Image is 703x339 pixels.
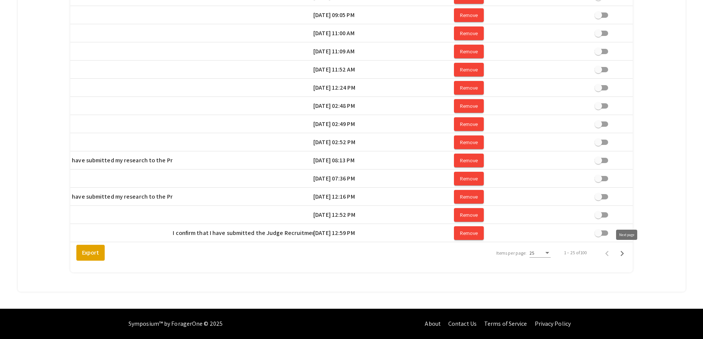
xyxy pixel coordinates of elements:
[460,12,478,19] span: Remove
[313,61,454,79] mat-cell: [DATE] 11:52 AM
[454,226,484,240] button: Remove
[313,42,454,61] mat-cell: [DATE] 11:09 AM
[448,320,477,328] a: Contact Us
[460,193,478,200] span: Remove
[313,79,454,97] mat-cell: [DATE] 12:24 PM
[313,115,454,133] mat-cell: [DATE] 02:49 PM
[454,208,484,222] button: Remove
[454,172,484,185] button: Remove
[535,320,571,328] a: Privacy Policy
[313,188,454,206] mat-cell: [DATE] 12:16 PM
[454,190,484,204] button: Remove
[454,45,484,58] button: Remove
[454,117,484,131] button: Remove
[454,81,484,95] button: Remove
[454,99,484,113] button: Remove
[6,305,32,333] iframe: Chat
[454,63,484,76] button: Remove
[484,320,527,328] a: Terms of Service
[530,250,534,256] span: 25
[460,30,478,37] span: Remove
[599,245,615,260] button: Previous page
[313,151,454,169] mat-cell: [DATE] 08:13 PM
[616,230,637,240] div: Next page
[564,249,587,256] div: 1 – 25 of 100
[460,157,478,164] span: Remove
[530,250,551,256] mat-select: Items per page:
[425,320,441,328] a: About
[313,224,454,242] mat-cell: [DATE] 12:59 PM
[313,206,454,224] mat-cell: [DATE] 12:52 PM
[76,245,105,261] button: Export
[615,245,630,260] button: Next page
[313,97,454,115] mat-cell: [DATE] 02:48 PM
[129,309,223,339] div: Symposium™ by ForagerOne © 2025
[460,230,478,236] span: Remove
[460,66,478,73] span: Remove
[460,175,478,182] span: Remove
[460,121,478,128] span: Remove
[313,24,454,42] mat-cell: [DATE] 11:00 AM
[454,8,484,22] button: Remove
[460,84,478,91] span: Remove
[460,211,478,218] span: Remove
[460,103,478,109] span: Remove
[313,133,454,151] mat-cell: [DATE] 02:52 PM
[454,135,484,149] button: Remove
[454,26,484,40] button: Remove
[460,139,478,146] span: Remove
[173,229,518,238] span: I confirm that I have submitted the Judge Recruitment form ([DOMAIN_NAME][URL]) AND I will be sub...
[313,169,454,188] mat-cell: [DATE] 07:36 PM
[313,6,454,24] mat-cell: [DATE] 09:05 PM
[454,154,484,167] button: Remove
[496,250,527,257] div: Items per page:
[460,48,478,55] span: Remove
